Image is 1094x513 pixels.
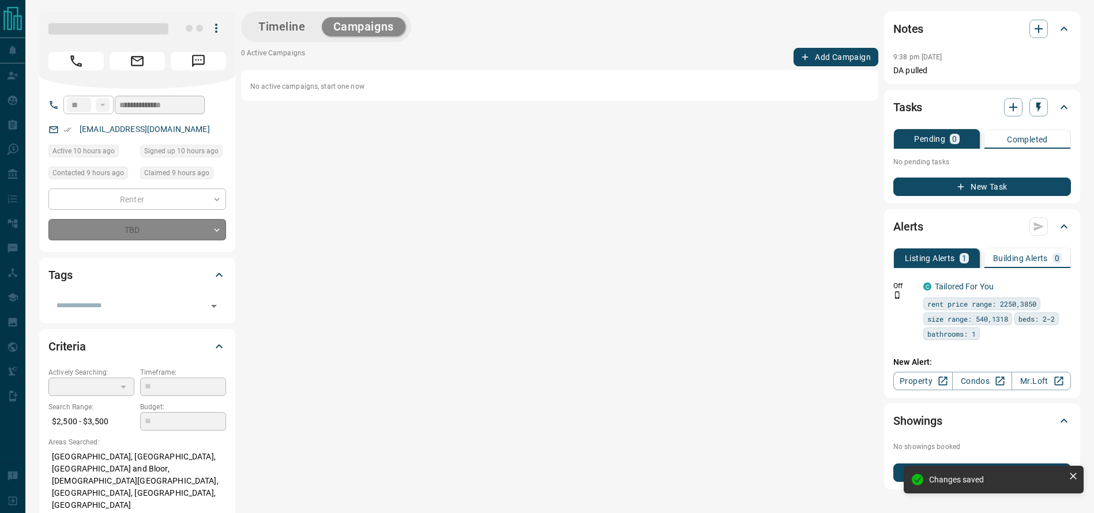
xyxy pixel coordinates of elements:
p: 1 [962,254,967,262]
button: Timeline [247,17,317,36]
div: Tasks [893,93,1071,121]
p: Listing Alerts [905,254,955,262]
a: Property [893,372,953,390]
div: Alerts [893,213,1071,240]
span: Contacted 9 hours ago [52,167,124,179]
button: New Task [893,178,1071,196]
div: Tags [48,261,226,289]
p: 0 Active Campaigns [241,48,305,66]
p: 0 [952,135,957,143]
span: Call [48,52,104,70]
div: Tue Sep 16 2025 [140,167,226,183]
span: rent price range: 2250,3850 [927,298,1036,310]
p: New Alert: [893,356,1071,368]
div: Changes saved [929,475,1064,484]
p: No showings booked [893,442,1071,452]
p: 9:38 pm [DATE] [893,53,942,61]
div: Renter [48,188,226,210]
p: $2,500 - $3,500 [48,412,134,431]
p: No active campaigns, start one now [250,81,869,92]
div: Tue Sep 16 2025 [48,145,134,161]
span: Active 10 hours ago [52,145,115,157]
div: Notes [893,15,1071,43]
button: Open [206,298,222,314]
p: Budget: [140,402,226,412]
p: DA pulled [893,65,1071,77]
button: Campaigns [322,17,405,36]
button: Add Campaign [794,48,878,66]
h2: Tags [48,266,72,284]
p: Areas Searched: [48,437,226,447]
a: [EMAIL_ADDRESS][DOMAIN_NAME] [80,125,210,134]
p: Building Alerts [993,254,1048,262]
span: beds: 2-2 [1018,313,1055,325]
div: TBD [48,219,226,240]
span: size range: 540,1318 [927,313,1008,325]
span: Message [171,52,226,70]
div: Tue Sep 16 2025 [48,167,134,183]
button: New Showing [893,463,1071,482]
div: Tue Sep 16 2025 [140,145,226,161]
p: Actively Searching: [48,367,134,378]
h2: Alerts [893,217,923,236]
p: Timeframe: [140,367,226,378]
h2: Tasks [893,98,922,116]
a: Condos [952,372,1012,390]
p: 0 [1055,254,1059,262]
a: Mr.Loft [1012,372,1071,390]
span: Email [110,52,165,70]
span: bathrooms: 1 [927,328,976,340]
div: Showings [893,407,1071,435]
p: Off [893,281,916,291]
h2: Criteria [48,337,86,356]
p: Pending [914,135,945,143]
p: Completed [1007,135,1048,144]
svg: Email Verified [63,126,72,134]
div: Criteria [48,333,226,360]
p: No pending tasks [893,153,1071,171]
div: condos.ca [923,282,931,291]
span: Claimed 9 hours ago [144,167,209,179]
h2: Showings [893,412,942,430]
h2: Notes [893,20,923,38]
svg: Push Notification Only [893,291,901,299]
a: Tailored For You [935,282,994,291]
p: Search Range: [48,402,134,412]
span: Signed up 10 hours ago [144,145,219,157]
